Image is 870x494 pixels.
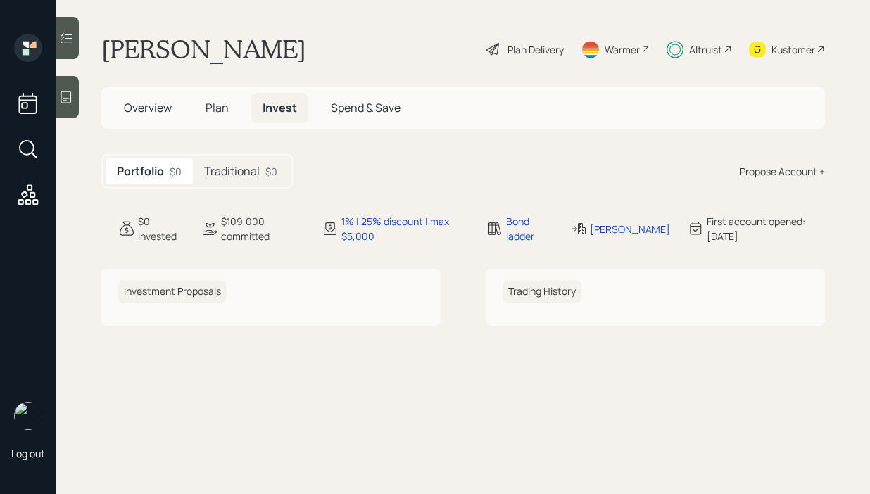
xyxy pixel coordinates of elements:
div: 1% | 25% discount | max $5,000 [341,214,469,243]
div: $0 [170,164,182,179]
span: Plan [206,100,229,115]
div: Propose Account + [740,164,825,179]
div: $0 invested [138,214,184,243]
div: First account opened: [DATE] [707,214,825,243]
span: Overview [124,100,172,115]
h6: Investment Proposals [118,280,227,303]
div: Plan Delivery [507,42,564,57]
div: Bond ladder [506,214,553,243]
div: $109,000 committed [221,214,305,243]
div: [PERSON_NAME] [590,222,670,236]
div: Altruist [689,42,722,57]
div: Kustomer [771,42,815,57]
img: aleksandra-headshot.png [14,402,42,430]
h1: [PERSON_NAME] [101,34,306,65]
h5: Traditional [204,165,260,178]
h5: Portfolio [117,165,164,178]
span: Invest [263,100,297,115]
h6: Trading History [503,280,581,303]
div: Log out [11,447,45,460]
div: Warmer [605,42,640,57]
div: $0 [265,164,277,179]
span: Spend & Save [331,100,401,115]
